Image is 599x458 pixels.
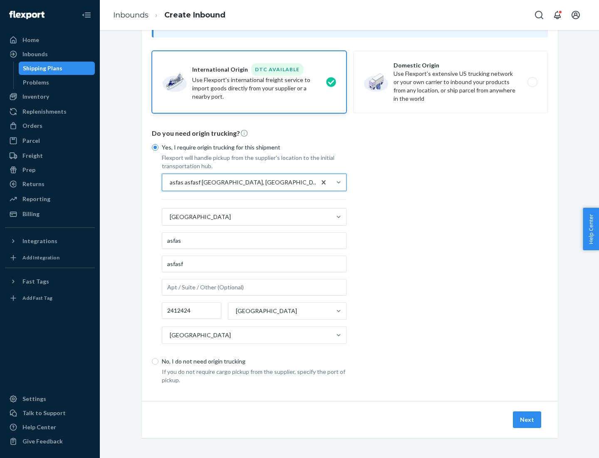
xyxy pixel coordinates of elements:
div: asfas asfasf [GEOGRAPHIC_DATA], [GEOGRAPHIC_DATA] 2412424 [170,178,320,187]
a: Inbounds [113,10,149,20]
div: [GEOGRAPHIC_DATA] [170,213,231,221]
a: Reporting [5,192,95,206]
a: Freight [5,149,95,162]
div: Add Fast Tag [22,294,52,301]
button: Open account menu [567,7,584,23]
a: Billing [5,207,95,221]
a: Shipping Plans [19,62,95,75]
input: [GEOGRAPHIC_DATA] [169,331,170,339]
div: Fast Tags [22,277,49,286]
a: Parcel [5,134,95,147]
div: Help Center [22,423,56,431]
div: [GEOGRAPHIC_DATA] [170,331,231,339]
div: Shipping Plans [23,64,62,72]
input: Yes, I require origin trucking for this shipment [152,144,158,151]
input: [GEOGRAPHIC_DATA] [235,307,236,315]
button: Fast Tags [5,275,95,288]
a: Prep [5,163,95,177]
a: Inbounds [5,47,95,61]
p: Flexport will handle pickup from the supplier's location to the initial transportation hub. [162,154,347,170]
div: Prep [22,166,35,174]
div: [GEOGRAPHIC_DATA] [236,307,297,315]
button: Integrations [5,234,95,248]
input: Apt / Suite / Other (Optional) [162,279,347,296]
div: Add Integration [22,254,59,261]
a: Replenishments [5,105,95,118]
div: Settings [22,395,46,403]
div: Freight [22,152,43,160]
a: Talk to Support [5,406,95,420]
div: Parcel [22,137,40,145]
div: Give Feedback [22,437,63,446]
input: [GEOGRAPHIC_DATA] [169,213,170,221]
ol: breadcrumbs [106,3,232,27]
a: Create Inbound [164,10,225,20]
div: Billing [22,210,40,218]
div: Reporting [22,195,50,203]
div: Integrations [22,237,57,245]
a: Settings [5,392,95,406]
input: Address [162,256,347,272]
a: Inventory [5,90,95,103]
div: Inventory [22,92,49,101]
div: Talk to Support [22,409,66,417]
button: Give Feedback [5,435,95,448]
span: Inbounding with your own carrier? [177,23,360,30]
div: Home [22,36,39,44]
img: Flexport logo [9,11,45,19]
input: Facility Name [162,232,347,249]
div: Replenishments [22,107,67,116]
button: Open Search Box [531,7,547,23]
a: Help Center [5,421,95,434]
p: If you do not require cargo pickup from the supplier, specify the port of pickup. [162,368,347,384]
button: Open notifications [549,7,566,23]
a: Orders [5,119,95,132]
button: Help Center [583,208,599,250]
div: Orders [22,122,42,130]
button: Next [513,411,541,428]
a: Add Integration [5,251,95,264]
a: Home [5,33,95,47]
div: Problems [23,78,49,87]
a: Returns [5,177,95,191]
button: Close Navigation [78,7,95,23]
input: No, I do not need origin trucking [152,358,158,365]
input: Postal Code [162,302,221,319]
p: Do you need origin trucking? [152,129,548,138]
p: Yes, I require origin trucking for this shipment [162,143,347,152]
div: Inbounds [22,50,48,58]
div: Returns [22,180,45,188]
p: No, I do not need origin trucking [162,357,347,366]
a: Problems [19,76,95,89]
a: Add Fast Tag [5,291,95,305]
